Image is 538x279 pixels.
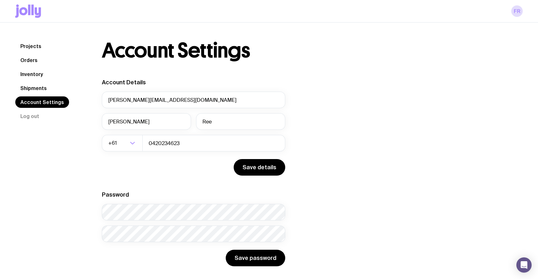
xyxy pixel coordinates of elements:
[15,96,69,108] a: Account Settings
[102,135,143,151] div: Search for option
[15,110,44,122] button: Log out
[108,135,118,151] span: +61
[102,92,285,108] input: your@email.com
[142,135,285,151] input: 0400123456
[102,79,146,86] label: Account Details
[196,113,285,130] input: Last Name
[511,5,523,17] a: FR
[226,250,285,266] button: Save password
[15,68,48,80] a: Inventory
[15,40,46,52] a: Projects
[516,257,532,273] div: Open Intercom Messenger
[15,82,52,94] a: Shipments
[102,191,129,198] label: Password
[118,135,128,151] input: Search for option
[102,40,250,61] h1: Account Settings
[102,113,191,130] input: First Name
[15,54,43,66] a: Orders
[234,159,285,176] button: Save details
